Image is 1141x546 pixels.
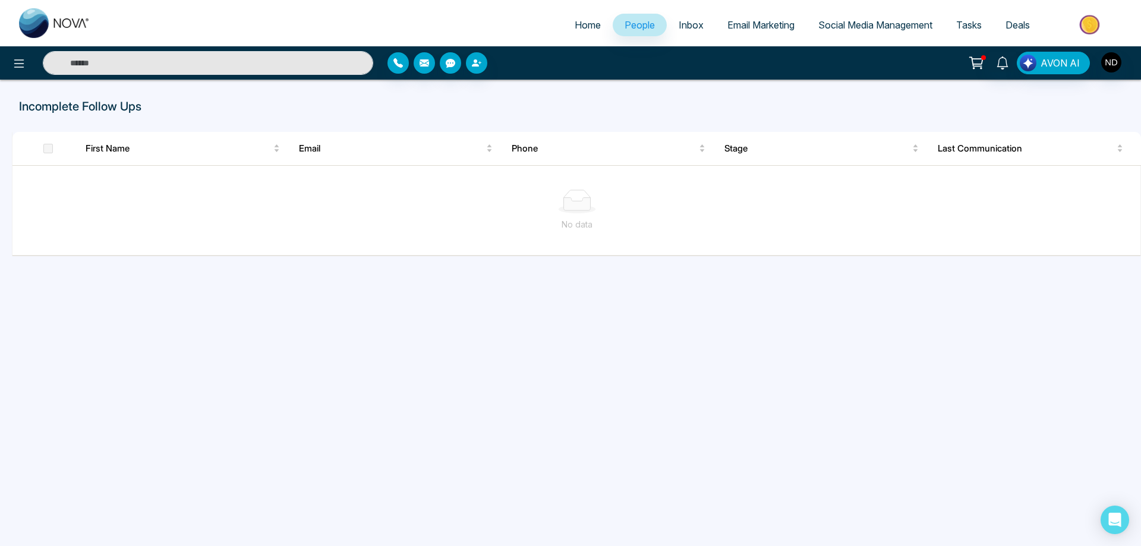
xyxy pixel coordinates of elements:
span: AVON AI [1041,56,1080,70]
span: Phone [512,141,696,156]
a: Deals [994,14,1042,36]
th: Phone [502,132,715,165]
a: Email Marketing [716,14,806,36]
a: Home [563,14,613,36]
img: Lead Flow [1020,55,1036,71]
th: Stage [715,132,928,165]
a: Social Media Management [806,14,944,36]
a: People [613,14,667,36]
th: First Name [76,132,289,165]
img: User Avatar [1101,52,1121,72]
button: AVON AI [1017,52,1090,74]
span: Stage [724,141,909,156]
span: Email Marketing [727,19,795,31]
a: Tasks [944,14,994,36]
span: Home [575,19,601,31]
div: Open Intercom Messenger [1101,506,1129,534]
span: Social Media Management [818,19,932,31]
img: Market-place.gif [1048,11,1134,38]
span: Inbox [679,19,704,31]
p: Incomplete Follow Ups [19,97,749,115]
span: People [625,19,655,31]
a: Inbox [667,14,716,36]
div: No data [22,218,1132,231]
span: Tasks [956,19,982,31]
span: First Name [86,141,270,156]
span: Email [299,141,484,156]
img: Nova CRM Logo [19,8,90,38]
th: Email [289,132,502,165]
th: Last Communication [928,132,1141,165]
span: Deals [1006,19,1030,31]
span: Last Communication [938,141,1114,156]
